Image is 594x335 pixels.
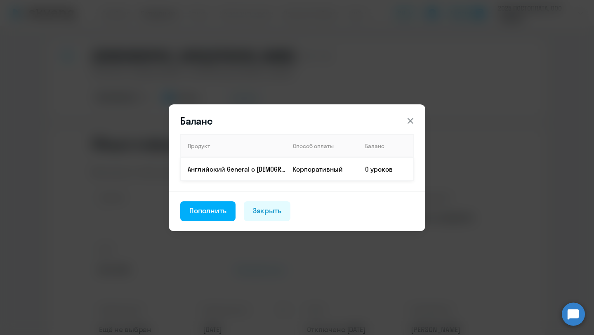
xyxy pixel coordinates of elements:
button: Закрыть [244,201,291,221]
div: Пополнить [189,205,226,216]
p: Английский General с [DEMOGRAPHIC_DATA] преподавателем [188,165,286,174]
td: Корпоративный [286,158,358,181]
button: Пополнить [180,201,236,221]
header: Баланс [169,114,425,127]
th: Баланс [358,134,413,158]
div: Закрыть [253,205,282,216]
td: 0 уроков [358,158,413,181]
th: Способ оплаты [286,134,358,158]
th: Продукт [181,134,286,158]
